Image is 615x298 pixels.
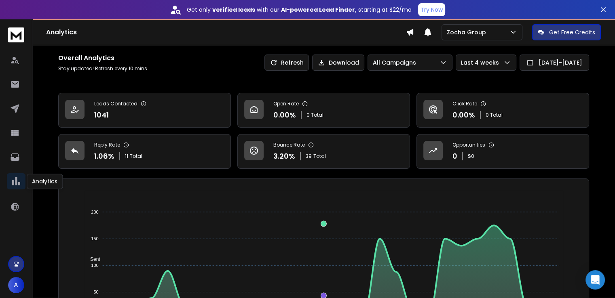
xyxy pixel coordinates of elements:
[273,151,295,162] p: 3.20 %
[421,6,443,14] p: Try Now
[329,59,359,67] p: Download
[486,112,503,118] p: 0 Total
[281,59,304,67] p: Refresh
[94,290,99,294] tspan: 50
[418,3,445,16] button: Try Now
[125,153,128,159] span: 11
[373,59,419,67] p: All Campaigns
[461,59,502,67] p: Last 4 weeks
[58,65,148,72] p: Stay updated! Refresh every 10 mins.
[237,134,410,169] a: Bounce Rate3.20%39Total
[452,151,457,162] p: 0
[58,93,231,128] a: Leads Contacted1041
[91,263,98,268] tspan: 100
[273,109,296,121] p: 0.00 %
[532,24,601,40] button: Get Free Credits
[520,55,589,71] button: [DATE]-[DATE]
[212,6,255,14] strong: verified leads
[91,210,98,214] tspan: 200
[94,101,137,107] p: Leads Contacted
[452,101,477,107] p: Click Rate
[416,93,589,128] a: Click Rate0.00%0 Total
[130,153,142,159] span: Total
[306,112,323,118] p: 0 Total
[447,28,489,36] p: Zocha Group
[549,28,595,36] p: Get Free Credits
[237,93,410,128] a: Open Rate0.00%0 Total
[273,142,305,148] p: Bounce Rate
[46,27,406,37] h1: Analytics
[281,6,357,14] strong: AI-powered Lead Finder,
[273,101,299,107] p: Open Rate
[187,6,412,14] p: Get only with our starting at $22/mo
[416,134,589,169] a: Opportunities0$0
[585,270,605,290] div: Open Intercom Messenger
[8,277,24,293] button: A
[84,256,100,262] span: Sent
[452,142,485,148] p: Opportunities
[94,109,109,121] p: 1041
[94,151,114,162] p: 1.06 %
[58,134,231,169] a: Reply Rate1.06%11Total
[94,142,120,148] p: Reply Rate
[313,153,326,159] span: Total
[312,55,364,71] button: Download
[91,236,98,241] tspan: 150
[58,53,148,63] h1: Overall Analytics
[27,174,63,189] div: Analytics
[452,109,475,121] p: 0.00 %
[264,55,309,71] button: Refresh
[306,153,312,159] span: 39
[468,153,474,159] p: $ 0
[8,27,24,42] img: logo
